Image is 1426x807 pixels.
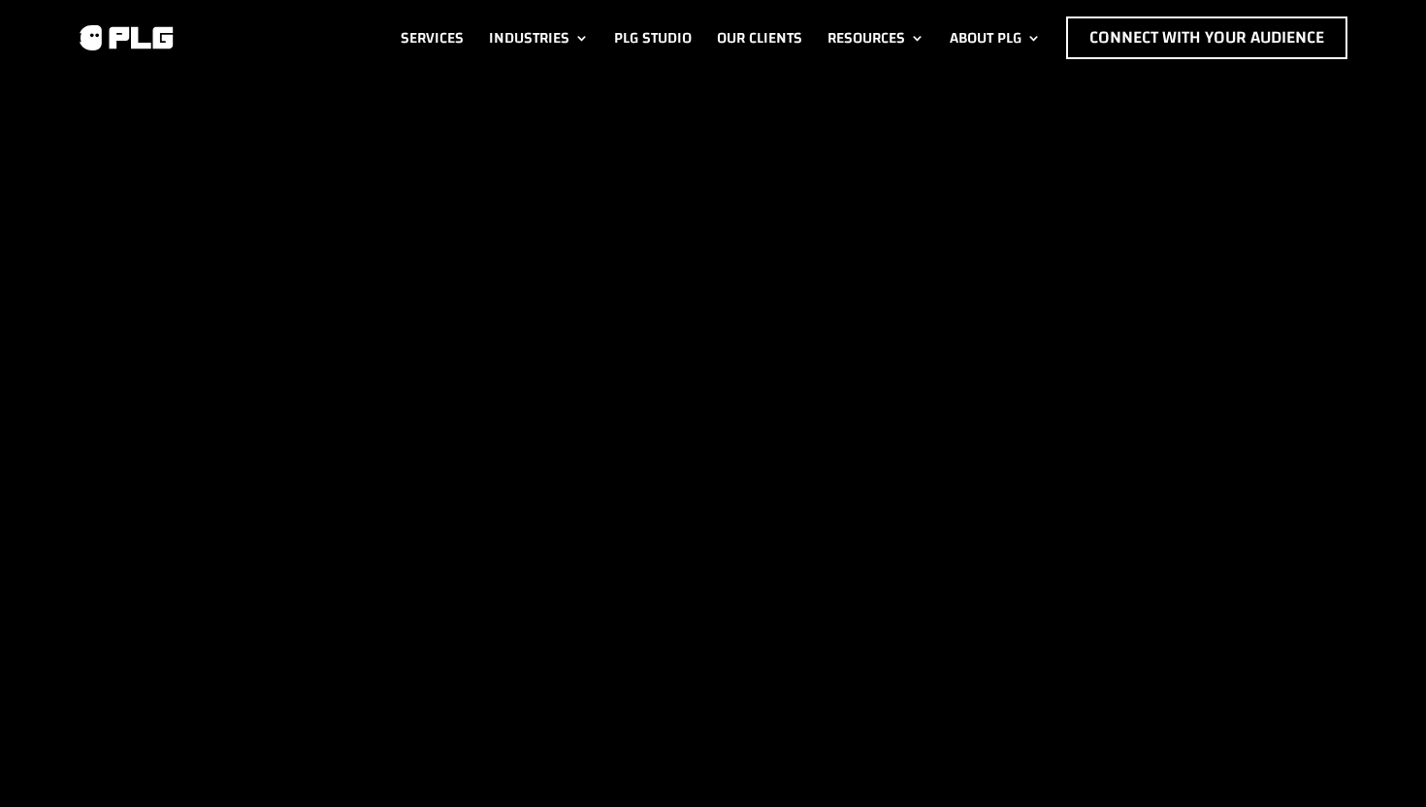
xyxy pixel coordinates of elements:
a: Our Clients [717,16,802,59]
a: Resources [827,16,924,59]
a: Connect with Your Audience [1066,16,1347,59]
a: About PLG [950,16,1041,59]
a: Industries [489,16,589,59]
a: Services [401,16,464,59]
a: PLG Studio [614,16,692,59]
